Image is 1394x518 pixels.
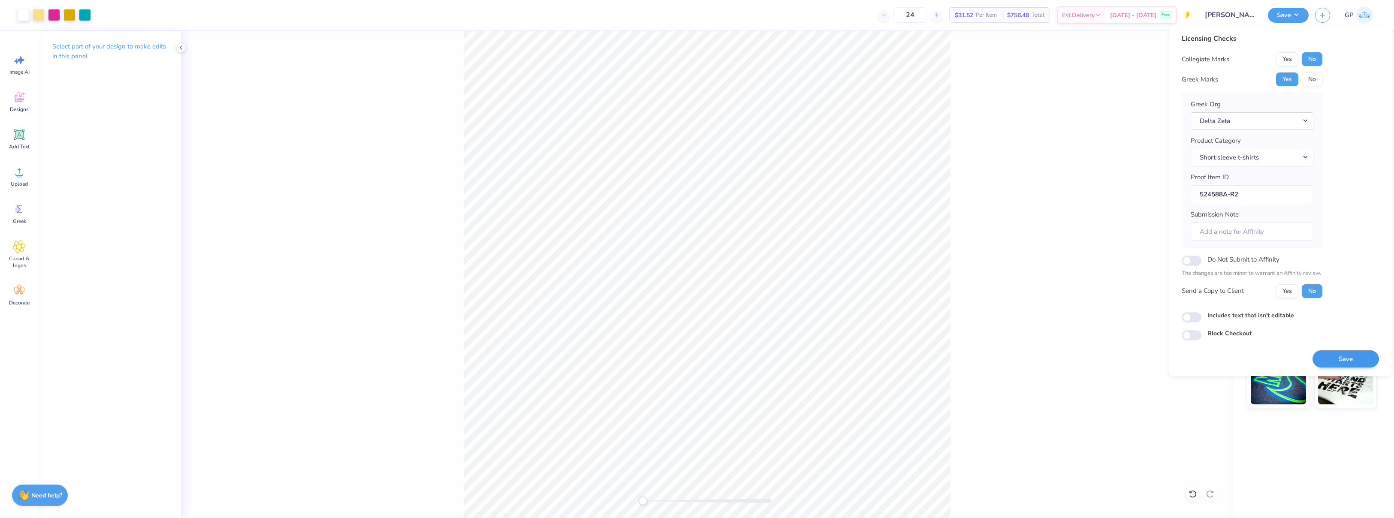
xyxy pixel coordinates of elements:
button: Yes [1276,52,1298,66]
div: Collegiate Marks [1182,54,1229,64]
span: Designs [10,106,29,113]
label: Proof Item ID [1191,172,1229,182]
span: Decorate [9,299,30,306]
p: Select part of your design to make edits in this panel [52,42,167,61]
input: Add a note for Affinity [1191,223,1313,241]
img: Germaine Penalosa [1356,6,1373,24]
div: Send a Copy to Client [1182,286,1244,296]
span: Add Text [9,143,30,150]
button: Delta Zeta [1191,112,1313,130]
label: Do Not Submit to Affinity [1207,254,1279,265]
span: Greek [13,218,26,225]
span: Per Item [976,11,997,20]
input: – – [893,7,927,23]
span: [DATE] - [DATE] [1110,11,1156,20]
strong: Need help? [31,491,62,500]
button: Yes [1276,284,1298,298]
a: GP [1341,6,1377,24]
button: Save [1313,350,1379,368]
label: Product Category [1191,136,1241,146]
p: The changes are too minor to warrant an Affinity review. [1182,269,1322,278]
button: No [1302,52,1322,66]
button: No [1302,72,1322,86]
label: Greek Org [1191,99,1221,109]
span: $31.52 [955,11,973,20]
span: $756.48 [1007,11,1029,20]
span: GP [1345,10,1354,20]
input: Untitled Design [1198,6,1261,24]
button: Save [1268,8,1309,23]
span: Est. Delivery [1062,11,1095,20]
div: Licensing Checks [1182,33,1322,44]
span: Image AI [9,69,30,75]
button: No [1302,284,1322,298]
img: Glow in the Dark Ink [1251,361,1306,404]
span: Upload [11,181,28,187]
span: Free [1162,12,1170,18]
label: Submission Note [1191,210,1239,220]
span: Total [1032,11,1044,20]
div: Greek Marks [1182,75,1218,84]
label: Block Checkout [1207,329,1252,338]
button: Yes [1276,72,1298,86]
img: Water based Ink [1318,361,1373,404]
div: Accessibility label [639,497,647,505]
label: Includes text that isn't editable [1207,311,1294,320]
span: Clipart & logos [5,255,33,269]
button: Short sleeve t-shirts [1191,149,1313,166]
